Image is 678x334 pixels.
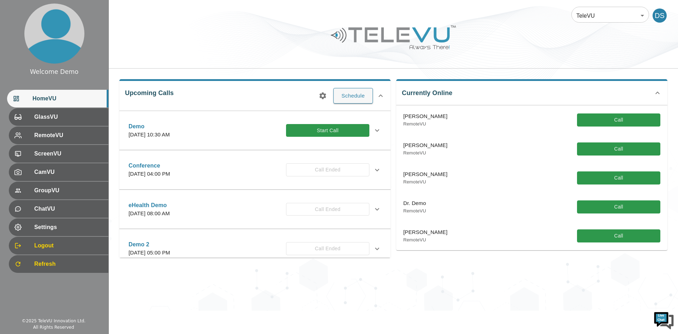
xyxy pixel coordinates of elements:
div: Minimize live chat window [116,4,133,20]
p: Dr. Demo [403,199,426,207]
p: [DATE] 04:00 PM [129,170,170,178]
div: All Rights Reserved [33,324,74,330]
p: [DATE] 10:30 AM [129,131,170,139]
span: Logout [34,241,103,250]
div: ScreenVU [9,145,108,163]
span: HomeVU [32,94,103,103]
div: eHealth Demo[DATE] 08:00 AMCall Ended [123,197,387,222]
img: profile.png [24,4,84,64]
span: CamVU [34,168,103,176]
button: Call [577,171,660,184]
button: Call [577,113,660,127]
div: Demo[DATE] 10:30 AMStart Call [123,118,387,143]
p: RemoteVU [403,236,447,244]
span: Refresh [34,260,103,268]
p: [PERSON_NAME] [403,228,447,236]
div: Welcome Demo [30,67,79,76]
p: RemoteVU [403,178,447,186]
button: Start Call [286,124,369,137]
button: Call [577,142,660,156]
div: Chat with us now [37,37,119,46]
div: RemoteVU [9,127,108,144]
p: [PERSON_NAME] [403,170,447,178]
p: Demo [129,122,170,131]
span: GroupVU [34,186,103,195]
span: Settings [34,223,103,232]
div: CamVU [9,163,108,181]
p: [PERSON_NAME] [403,112,447,121]
textarea: Type your message and hit 'Enter' [4,193,135,218]
div: GlassVU [9,108,108,126]
p: RemoteVU [403,121,447,128]
button: Schedule [333,88,373,104]
p: RemoteVU [403,207,426,215]
button: Call [577,229,660,242]
img: d_736959983_company_1615157101543_736959983 [12,33,30,51]
div: DS [653,8,667,23]
span: ScreenVU [34,150,103,158]
p: [DATE] 08:00 AM [129,210,170,218]
p: RemoteVU [403,150,447,157]
p: eHealth Demo [129,201,170,210]
span: ChatVU [34,205,103,213]
img: Chat Widget [653,309,674,330]
p: Conference [129,162,170,170]
div: Refresh [9,255,108,273]
div: TeleVU [571,6,649,25]
div: Demo 2[DATE] 05:00 PMCall Ended [123,236,387,261]
p: [DATE] 05:00 PM [129,249,170,257]
img: Logo [330,23,457,52]
div: ChatVU [9,200,108,218]
span: RemoteVU [34,131,103,140]
div: HomeVU [7,90,108,107]
span: We're online! [41,89,97,160]
div: Settings [9,218,108,236]
p: Demo 2 [129,240,170,249]
div: © 2025 TeleVU Innovation Ltd. [22,318,85,324]
div: Logout [9,237,108,254]
p: [PERSON_NAME] [403,141,447,150]
button: Call [577,200,660,213]
div: Conference[DATE] 04:00 PMCall Ended [123,157,387,182]
span: GlassVU [34,113,103,121]
div: GroupVU [9,182,108,199]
